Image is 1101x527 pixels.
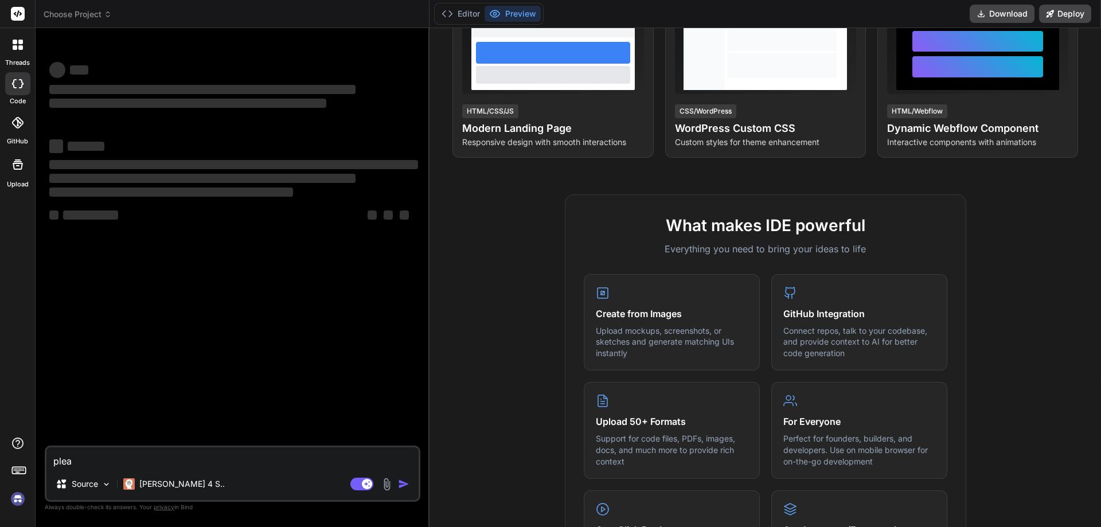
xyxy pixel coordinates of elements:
span: ‌ [68,142,104,151]
p: Responsive design with smooth interactions [462,136,643,148]
div: CSS/WordPress [675,104,736,118]
button: Download [970,5,1034,23]
span: ‌ [63,210,118,220]
img: Pick Models [101,479,111,489]
p: Source [72,478,98,490]
h4: Dynamic Webflow Component [887,120,1068,136]
p: Support for code files, PDFs, images, docs, and much more to provide rich context [596,433,748,467]
span: ‌ [49,99,326,108]
h4: Upload 50+ Formats [596,415,748,428]
button: Editor [437,6,485,22]
p: Always double-check its answers. Your in Bind [45,502,420,513]
h2: What makes IDE powerful [584,213,947,237]
p: Perfect for founders, builders, and developers. Use on mobile browser for on-the-go development [783,433,935,467]
label: code [10,96,26,106]
h4: WordPress Custom CSS [675,120,856,136]
button: Preview [485,6,541,22]
p: Interactive components with animations [887,136,1068,148]
img: attachment [380,478,393,491]
span: ‌ [49,85,356,94]
textarea: plea [46,447,419,468]
div: HTML/CSS/JS [462,104,518,118]
img: icon [398,478,409,490]
span: ‌ [49,139,63,153]
label: Upload [7,179,29,189]
span: ‌ [49,62,65,78]
h4: For Everyone [783,415,935,428]
button: Deploy [1039,5,1091,23]
span: ‌ [49,160,418,169]
span: ‌ [368,210,377,220]
h4: Create from Images [596,307,748,321]
span: ‌ [384,210,393,220]
span: ‌ [49,188,293,197]
img: Claude 4 Sonnet [123,478,135,490]
label: threads [5,58,30,68]
span: privacy [154,503,174,510]
p: [PERSON_NAME] 4 S.. [139,478,225,490]
span: Choose Project [44,9,112,20]
h4: GitHub Integration [783,307,935,321]
h4: Modern Landing Page [462,120,643,136]
p: Connect repos, talk to your codebase, and provide context to AI for better code generation [783,325,935,359]
label: GitHub [7,136,28,146]
span: ‌ [49,174,356,183]
p: Everything you need to bring your ideas to life [584,242,947,256]
img: signin [8,489,28,509]
span: ‌ [70,65,88,75]
div: HTML/Webflow [887,104,947,118]
span: ‌ [49,210,58,220]
p: Custom styles for theme enhancement [675,136,856,148]
p: Upload mockups, screenshots, or sketches and generate matching UIs instantly [596,325,748,359]
span: ‌ [400,210,409,220]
